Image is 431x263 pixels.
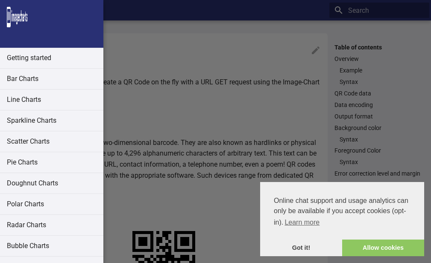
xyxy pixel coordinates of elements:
[260,182,424,256] div: cookieconsent
[342,240,424,257] a: allow cookies
[260,240,342,257] a: dismiss cookie message
[283,216,321,229] a: learn more about cookies
[274,196,410,229] span: Online chat support and usage analytics can only be available if you accept cookies (opt-in).
[7,7,27,27] img: Image-Charts logo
